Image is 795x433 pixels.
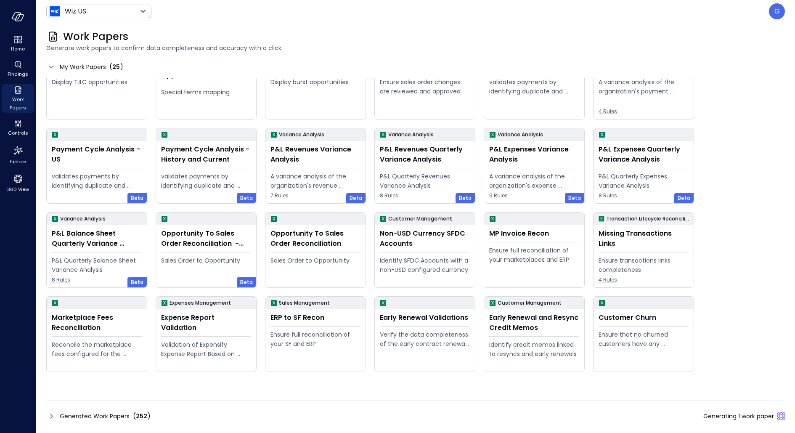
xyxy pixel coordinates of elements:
span: Beta [568,194,581,202]
div: Early Renewal Validations [380,313,470,323]
div: Findings [2,59,34,79]
div: Validation of Expensify Expense Report Based on policy [161,340,251,359]
p: Variance Analysis [279,130,324,139]
span: Controls [8,129,28,137]
span: Beta [240,194,253,202]
div: Reconcile the marketplace fees configured for the Opportunity to the actual fees being paid [52,340,142,359]
div: Missing Transactions Links [599,228,689,249]
div: Payment Cycle Analysis - History and Current [161,144,251,165]
div: Ensure transactions links completeness [599,256,689,274]
span: Beta [131,194,143,202]
div: Guy [769,3,785,19]
span: 360 View [7,185,29,194]
span: 7 Rules [270,191,360,200]
div: A variance analysis of the organization's expense accounts [489,172,579,190]
span: Beta [350,194,362,202]
div: P&L Balance Sheet Quarterly Variance Analysis [52,228,142,249]
div: P&L Quarterly Revenues Variance Analysis [380,172,470,190]
p: Wiz US [65,6,86,16]
div: Special terms mapping [161,88,251,97]
div: MP Invoice Recon [489,228,579,239]
div: P&L Revenues Variance Analysis [270,144,360,165]
span: Work Papers [5,95,31,112]
span: 4 Rules [599,107,689,116]
div: Display burst opportunities [270,77,360,87]
div: Ensure sales order changes are reviewed and approved [380,77,470,96]
p: Transaction Lifecycle Reconciliation [606,215,690,223]
div: Verify the data completeness of the early contract renewal process [380,330,470,348]
div: P&L Expenses Variance Analysis [489,144,579,165]
p: Variance Analysis [60,215,106,223]
div: validates payments by identifying duplicate and erroneous entries. [489,77,579,96]
div: P&L Quarterly Balance Sheet Variance Analysis [52,256,142,274]
div: Controls [2,118,34,138]
div: P&L Quarterly Expenses Variance Analysis [599,172,689,190]
div: Work Papers [2,84,34,113]
span: 8 Rules [380,191,470,200]
span: Home [11,45,25,53]
div: P&L Revenues Quarterly Variance Analysis [380,144,470,165]
div: ( ) [133,411,151,421]
div: Expense Report Validation [161,313,251,333]
div: 360 View [2,172,34,194]
span: Generate work papers to confirm data completeness and accuracy with a click [46,43,785,53]
span: Explore [10,157,26,166]
div: Early Renewal and Resync Credit Memos [489,313,579,333]
div: Home [2,34,34,54]
div: Opportunity To Sales Order Reconciliation [270,228,360,249]
div: Display T4C opportunities [52,77,142,87]
span: Work Papers [63,30,128,43]
div: validates payments by identifying duplicate and erroneous entries. [52,172,142,190]
span: Beta [459,194,472,202]
p: Sales Management [279,299,330,307]
p: Variance Analysis [388,130,434,139]
div: ERP to SF Recon [270,313,360,323]
div: A variance analysis of the organization's revenue accounts [270,172,360,190]
div: Sliding puzzle loader [777,412,785,420]
span: Beta [240,278,253,287]
div: Sales Order to Opportunity [161,256,251,265]
span: 4 Rules [599,276,689,284]
div: Ensure full reconciliation of your marketplaces and ERP [489,246,579,264]
div: Payment Cycle Analysis - US [52,144,142,165]
div: Explore [2,143,34,167]
span: 252 [136,412,147,420]
div: Opportunity To Sales Order Reconciliation -Remove the abs [161,228,251,249]
span: 25 [112,63,120,71]
div: A variance analysis of the organization's payment transactions [599,77,689,96]
p: Expenses Management [170,299,231,307]
span: 6 Rules [489,191,579,200]
div: P&L Expenses Quarterly Variance Analysis [599,144,689,165]
span: Generated Work Papers [60,412,130,421]
div: Ensure that no churned customers have any remaining open invoices [599,330,689,348]
p: Customer Management [388,215,452,223]
div: Identify credit memos linked to resyncs and early renewals [489,340,579,359]
div: Marketplace Fees Reconciliation [52,313,142,333]
span: 8 Rules [599,191,689,200]
img: Icon [50,6,60,16]
div: Ensure full reconciliation of your SF and ERP [270,330,360,348]
div: Sales Order to Opportunity [270,256,360,265]
span: Beta [131,278,143,287]
div: validates payments by identifying duplicate and erroneous entries. [161,172,251,190]
div: Customer Churn [599,313,689,323]
span: Beta [678,194,690,202]
p: G [774,6,780,16]
p: Variance Analysis [498,130,543,139]
span: Findings [8,70,28,78]
span: My Work Papers [60,62,106,72]
span: 8 Rules [52,276,142,284]
div: Identify SFDC Accounts with a non-USD configured currency [380,256,470,274]
div: Non-USD Currency SFDC Accounts [380,228,470,249]
div: ( ) [109,62,123,72]
span: Generating 1 work paper [703,412,774,421]
p: Customer Management [498,299,562,307]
